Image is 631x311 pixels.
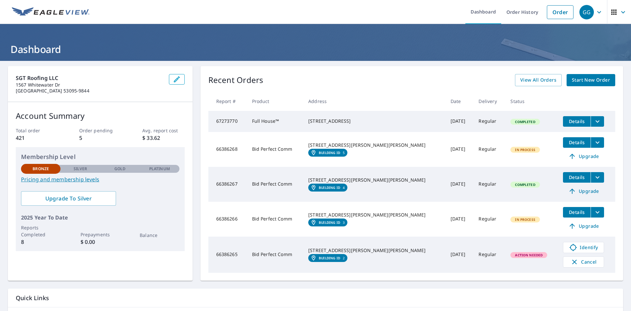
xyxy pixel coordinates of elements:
td: Bid Perfect Comm [247,202,303,237]
p: Order pending [79,127,121,134]
p: 5 [79,134,121,142]
th: Address [303,91,445,111]
button: filesDropdownBtn-66386268 [591,137,604,148]
div: [STREET_ADDRESS][PERSON_NAME][PERSON_NAME] [308,177,440,183]
img: EV Logo [12,7,89,17]
a: Upgrade [563,151,604,162]
p: [GEOGRAPHIC_DATA] 53095-9844 [16,88,164,94]
p: Gold [114,166,126,172]
em: Building ID [319,186,340,190]
th: Delivery [473,91,505,111]
td: Full House™ [247,111,303,132]
td: [DATE] [445,132,473,167]
td: 67273770 [208,111,247,132]
th: Product [247,91,303,111]
a: Identify [563,242,604,253]
td: Regular [473,111,505,132]
button: detailsBtn-66386267 [563,172,591,183]
p: Membership Level [21,152,179,161]
p: Reports Completed [21,224,60,238]
p: 2025 Year To Date [21,214,179,221]
span: Details [567,139,587,145]
span: Details [567,209,587,215]
p: Silver [74,166,87,172]
span: Upgrade [567,187,600,195]
em: Building ID [319,151,340,155]
p: Bronze [33,166,49,172]
span: Upgrade [567,152,600,160]
p: Account Summary [16,110,185,122]
td: 66386267 [208,167,247,202]
em: Building ID [319,220,340,224]
button: Cancel [563,256,604,268]
button: filesDropdownBtn-67273770 [591,116,604,127]
span: Upgrade To Silver [26,195,111,202]
a: Order [547,5,573,19]
p: SGT Roofing LLC [16,74,164,82]
p: 421 [16,134,58,142]
span: In Process [511,147,539,152]
a: Pricing and membership levels [21,175,179,183]
p: Recent Orders [208,74,264,86]
span: Details [567,118,587,124]
p: $ 0.00 [81,238,120,246]
span: Action Needed [511,253,547,257]
span: Upgrade [567,222,600,230]
a: Upgrade [563,186,604,196]
td: 66386266 [208,202,247,237]
div: [STREET_ADDRESS] [308,118,440,124]
p: Balance [140,232,179,239]
td: [DATE] [445,202,473,237]
td: Regular [473,132,505,167]
th: Report # [208,91,247,111]
span: In Process [511,217,539,222]
span: Details [567,174,587,180]
span: Completed [511,182,539,187]
span: Start New Order [572,76,610,84]
td: 66386268 [208,132,247,167]
td: Regular [473,167,505,202]
h1: Dashboard [8,42,623,56]
button: detailsBtn-66386266 [563,207,591,218]
div: GG [579,5,594,19]
span: View All Orders [520,76,556,84]
td: [DATE] [445,167,473,202]
td: 66386265 [208,237,247,273]
span: Completed [511,119,539,124]
a: Upgrade [563,221,604,231]
th: Date [445,91,473,111]
td: [DATE] [445,111,473,132]
button: detailsBtn-66386268 [563,137,591,148]
div: [STREET_ADDRESS][PERSON_NAME][PERSON_NAME] [308,142,440,148]
em: Building ID [319,256,340,260]
th: Status [505,91,558,111]
button: filesDropdownBtn-66386266 [591,207,604,218]
a: View All Orders [515,74,562,86]
td: Bid Perfect Comm [247,167,303,202]
a: Building ID2 [308,254,347,262]
a: Building ID5 [308,149,347,157]
a: Building ID4 [308,184,347,192]
p: Quick Links [16,294,615,302]
a: Upgrade To Silver [21,191,116,206]
td: Regular [473,202,505,237]
p: $ 33.62 [142,134,184,142]
span: Identify [567,244,600,251]
td: Bid Perfect Comm [247,132,303,167]
td: [DATE] [445,237,473,273]
div: [STREET_ADDRESS][PERSON_NAME][PERSON_NAME] [308,212,440,218]
p: 8 [21,238,60,246]
p: Platinum [149,166,170,172]
a: Start New Order [567,74,615,86]
p: Total order [16,127,58,134]
td: Bid Perfect Comm [247,237,303,273]
p: 1567 Whitewater Dr [16,82,164,88]
button: filesDropdownBtn-66386267 [591,172,604,183]
td: Regular [473,237,505,273]
a: Building ID3 [308,219,347,226]
span: Cancel [570,258,597,266]
button: detailsBtn-67273770 [563,116,591,127]
p: Prepayments [81,231,120,238]
div: [STREET_ADDRESS][PERSON_NAME][PERSON_NAME] [308,247,440,254]
p: Avg. report cost [142,127,184,134]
